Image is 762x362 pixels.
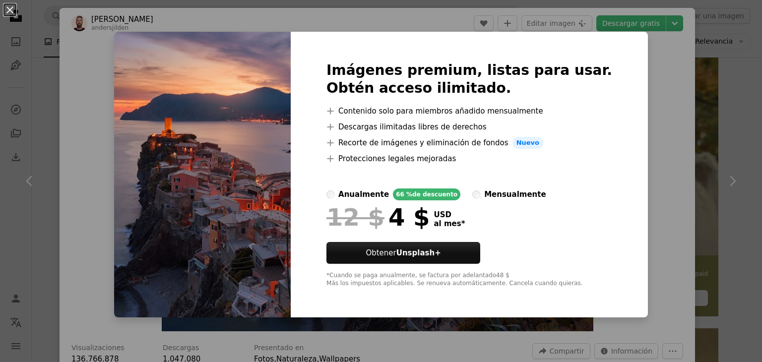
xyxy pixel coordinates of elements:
span: Nuevo [512,137,543,149]
div: 66 % de descuento [393,188,460,200]
li: Protecciones legales mejoradas [326,153,612,165]
div: 4 $ [326,204,430,230]
span: al mes * [434,219,465,228]
h2: Imágenes premium, listas para usar. Obtén acceso ilimitado. [326,61,612,97]
button: ObtenerUnsplash+ [326,242,480,264]
input: anualmente66 %de descuento [326,190,334,198]
strong: Unsplash+ [396,248,441,257]
span: 12 $ [326,204,384,230]
li: Recorte de imágenes y eliminación de fondos [326,137,612,149]
div: mensualmente [484,188,546,200]
img: photo-1499678329028-101435549a4e [114,32,291,317]
li: Descargas ilimitadas libres de derechos [326,121,612,133]
div: anualmente [338,188,389,200]
input: mensualmente [472,190,480,198]
div: *Cuando se paga anualmente, se factura por adelantado 48 $ Más los impuestos aplicables. Se renue... [326,272,612,288]
span: USD [434,210,465,219]
li: Contenido solo para miembros añadido mensualmente [326,105,612,117]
